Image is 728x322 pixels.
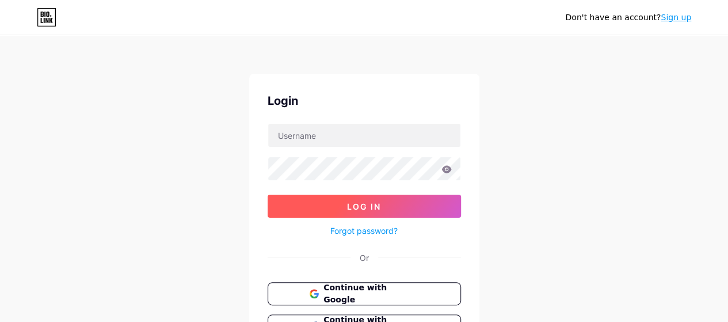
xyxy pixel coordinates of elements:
[360,252,369,264] div: Or
[565,12,691,24] div: Don't have an account?
[323,282,418,306] span: Continue with Google
[347,202,381,211] span: Log In
[268,282,461,305] button: Continue with Google
[661,13,691,22] a: Sign up
[330,225,398,237] a: Forgot password?
[268,195,461,218] button: Log In
[268,92,461,109] div: Login
[268,124,460,147] input: Username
